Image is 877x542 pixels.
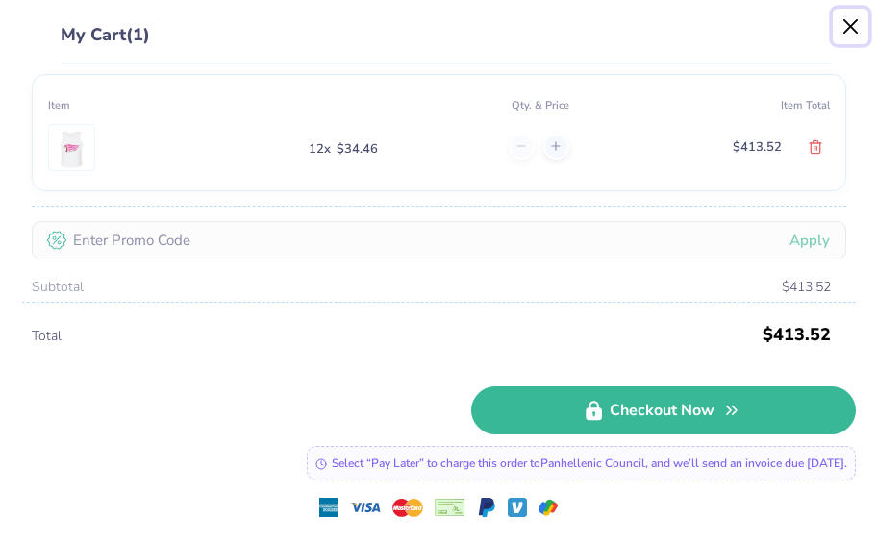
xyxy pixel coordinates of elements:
th: Item [48,90,309,120]
th: Item Total [569,90,830,120]
button: Close [833,9,869,45]
span: Total [32,326,757,347]
img: express [319,498,338,517]
span: $413.52 [733,136,782,159]
input: Enter Promo Code [32,221,846,259]
img: Venmo [508,498,527,517]
div: Select “Pay Later” to charge this order to Panhellenic Council , and we’ll send an invoice due [D... [307,446,856,480]
img: GPay [539,498,558,517]
img: master-card [392,492,423,523]
img: Bella + Canvas 1019 [53,125,90,170]
div: My Cart (1) [61,22,832,64]
img: cheque [435,498,465,517]
img: visa [350,492,381,523]
span: $413.52 [763,317,831,352]
th: Qty. & Price [309,90,569,120]
span: Subtotal [32,277,84,298]
span: $34.46 [337,138,378,160]
span: 12 x [309,138,331,160]
span: $413.52 [782,277,831,298]
a: Checkout Now [471,386,856,434]
img: Paypal [477,498,496,517]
